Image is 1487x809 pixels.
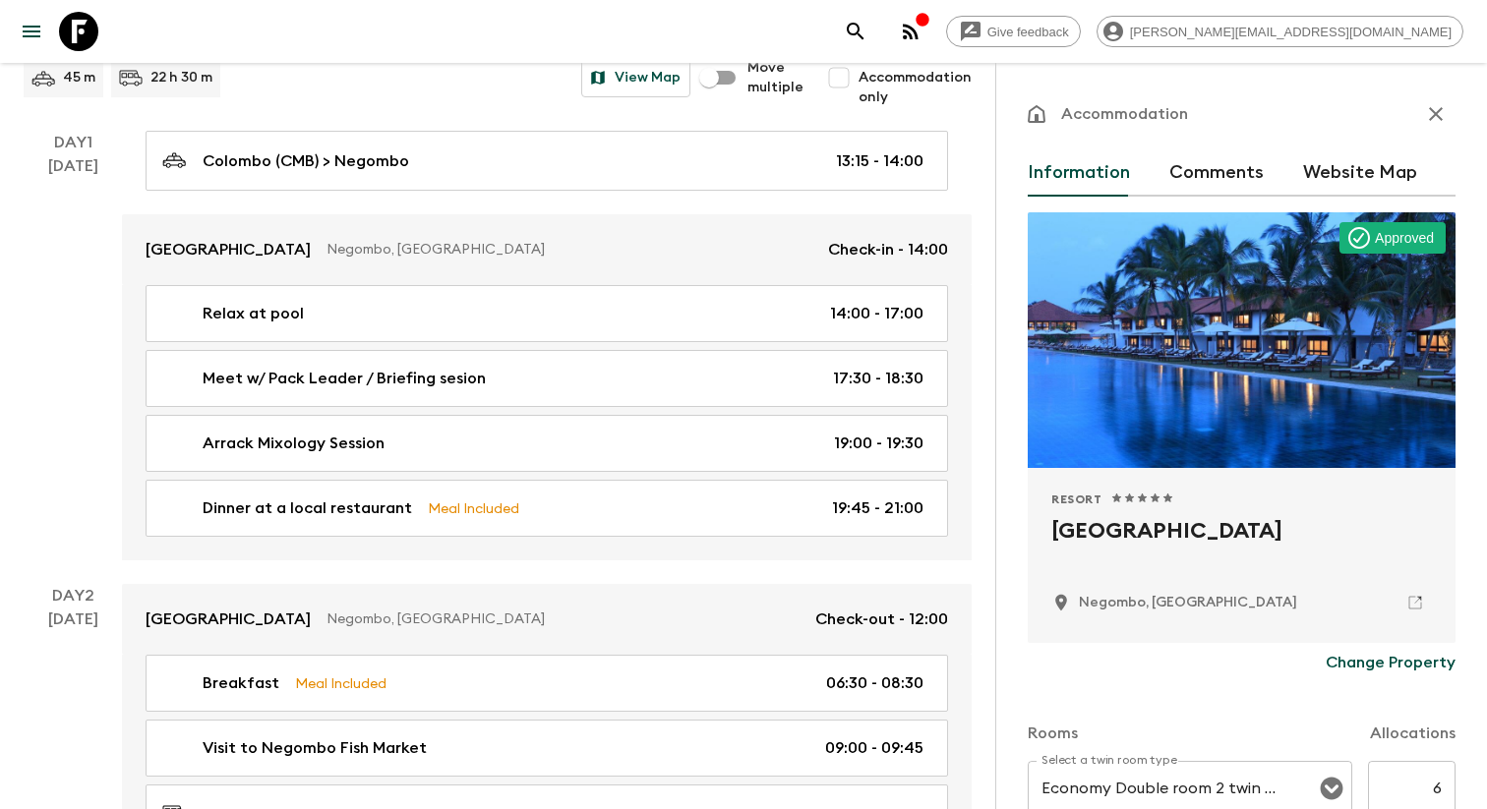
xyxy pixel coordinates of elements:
span: Resort [1051,491,1102,507]
button: Comments [1169,149,1264,197]
button: View Map [581,58,690,97]
p: 19:45 - 21:00 [832,496,923,520]
a: Give feedback [946,16,1081,47]
p: 19:00 - 19:30 [834,432,923,455]
p: Negombo, Sri Lanka [1079,593,1297,612]
p: Breakfast [203,671,279,695]
p: [GEOGRAPHIC_DATA] [146,607,311,631]
p: 45 m [63,68,95,87]
a: Meet w/ Pack Leader / Briefing sesion17:30 - 18:30 [146,350,948,407]
p: Change Property [1326,651,1456,674]
p: Rooms [1028,722,1078,745]
p: Meal Included [428,497,519,519]
div: [PERSON_NAME][EMAIL_ADDRESS][DOMAIN_NAME] [1097,16,1463,47]
a: Dinner at a local restaurantMeal Included19:45 - 21:00 [146,480,948,537]
p: Meet w/ Pack Leader / Briefing sesion [203,367,486,390]
p: 17:30 - 18:30 [833,367,923,390]
button: Website Map [1303,149,1417,197]
span: [PERSON_NAME][EMAIL_ADDRESS][DOMAIN_NAME] [1119,25,1462,39]
button: search adventures [836,12,875,51]
p: Visit to Negombo Fish Market [203,736,427,760]
span: Give feedback [977,25,1080,39]
p: Check-out - 12:00 [815,607,948,631]
button: menu [12,12,51,51]
p: 22 h 30 m [150,68,212,87]
p: Day 2 [24,584,122,607]
p: Relax at pool [203,302,304,325]
label: Select a twin room type [1041,752,1177,769]
p: Arrack Mixology Session [203,432,385,455]
p: Day 1 [24,131,122,154]
p: Allocations [1370,722,1456,745]
span: Show Accommodation only [859,48,972,107]
p: Negombo, [GEOGRAPHIC_DATA] [327,609,800,629]
a: Relax at pool14:00 - 17:00 [146,285,948,342]
p: 13:15 - 14:00 [836,149,923,173]
p: Check-in - 14:00 [828,238,948,261]
div: [DATE] [48,154,98,560]
p: Meal Included [295,672,387,694]
button: Open [1318,775,1345,802]
p: 14:00 - 17:00 [830,302,923,325]
a: [GEOGRAPHIC_DATA]Negombo, [GEOGRAPHIC_DATA]Check-in - 14:00 [122,214,972,285]
p: Accommodation [1061,102,1188,126]
p: Approved [1375,228,1434,248]
p: Colombo (CMB) > Negombo [203,149,409,173]
span: Move multiple [747,58,803,97]
a: [GEOGRAPHIC_DATA]Negombo, [GEOGRAPHIC_DATA]Check-out - 12:00 [122,584,972,655]
p: [GEOGRAPHIC_DATA] [146,238,311,261]
button: Information [1028,149,1130,197]
button: Change Property [1326,643,1456,682]
h2: [GEOGRAPHIC_DATA] [1051,515,1432,578]
p: 09:00 - 09:45 [825,736,923,760]
a: Visit to Negombo Fish Market09:00 - 09:45 [146,720,948,777]
p: Dinner at a local restaurant [203,496,412,520]
a: Colombo (CMB) > Negombo13:15 - 14:00 [146,131,948,191]
a: BreakfastMeal Included06:30 - 08:30 [146,655,948,712]
p: Negombo, [GEOGRAPHIC_DATA] [327,240,812,260]
p: 06:30 - 08:30 [826,671,923,695]
a: Arrack Mixology Session19:00 - 19:30 [146,415,948,472]
div: Photo of Jetwing Lagoon [1028,212,1456,468]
